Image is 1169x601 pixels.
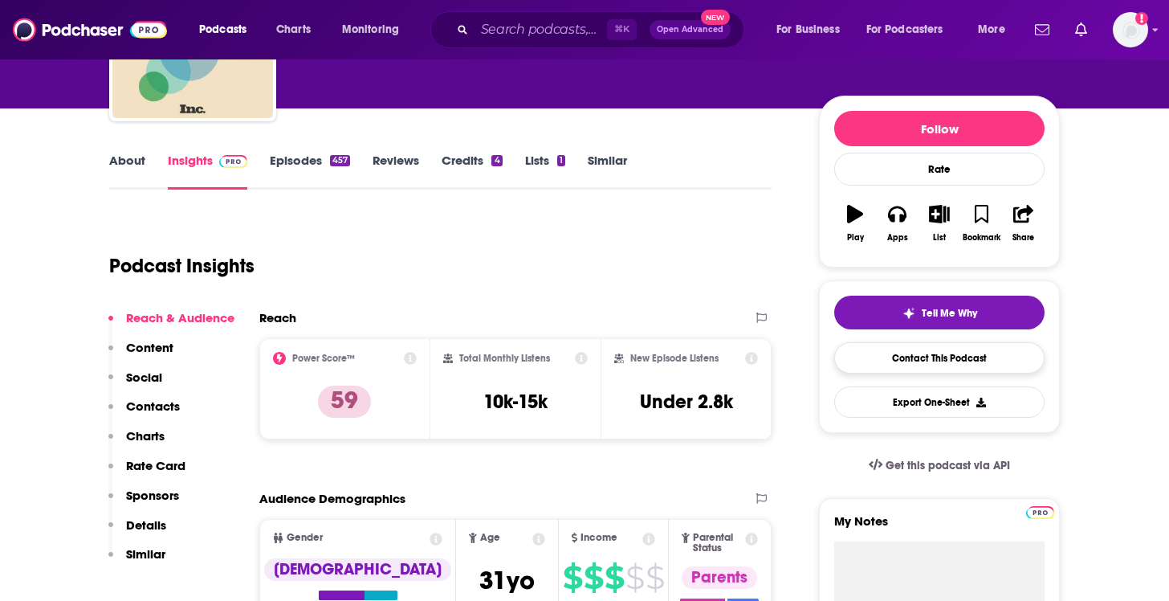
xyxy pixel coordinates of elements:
span: ⌘ K [607,19,637,40]
div: [DEMOGRAPHIC_DATA] [264,558,451,581]
p: Social [126,370,162,385]
a: Similar [588,153,627,190]
span: $ [563,565,582,591]
h3: Under 2.8k [640,390,733,414]
button: Reach & Audience [108,310,234,340]
span: Parental Status [693,533,743,554]
a: Show notifications dropdown [1028,16,1056,43]
button: Social [108,370,162,399]
button: Sponsors [108,488,179,517]
button: open menu [856,17,967,43]
button: open menu [331,17,420,43]
img: Podchaser Pro [219,155,247,168]
h3: 10k-15k [483,390,548,414]
div: 457 [330,155,350,166]
a: Pro website [1026,504,1054,519]
img: tell me why sparkle [902,307,915,320]
a: Get this podcast via API [856,446,1023,485]
p: Similar [126,546,165,562]
span: For Business [776,18,840,41]
div: Bookmark [963,233,1000,243]
div: Share [1012,233,1034,243]
span: Monitoring [342,18,399,41]
a: InsightsPodchaser Pro [168,153,247,190]
button: Similar [108,546,165,576]
span: Open Advanced [657,26,723,34]
div: Apps [887,233,908,243]
div: Search podcasts, credits, & more... [446,11,760,48]
button: Details [108,517,166,547]
span: $ [605,565,624,591]
p: Contacts [126,399,180,414]
span: More [978,18,1005,41]
button: Follow [834,111,1045,146]
div: 4 [491,155,502,166]
div: List [933,233,946,243]
span: $ [625,565,644,591]
img: Podchaser - Follow, Share and Rate Podcasts [13,14,167,45]
button: Export One-Sheet [834,386,1045,418]
span: Income [580,533,617,543]
button: Open AdvancedNew [650,20,731,39]
a: Charts [266,17,320,43]
h2: Power Score™ [292,353,355,364]
span: Logged in as autumncomm [1113,12,1148,47]
button: open menu [967,17,1025,43]
input: Search podcasts, credits, & more... [475,17,607,43]
button: open menu [765,17,860,43]
h1: Podcast Insights [109,254,255,278]
span: Age [480,533,500,543]
svg: Add a profile image [1135,12,1148,25]
span: 31 yo [479,565,535,596]
button: Share [1003,194,1045,252]
button: List [918,194,960,252]
div: Parents [682,566,757,589]
h2: Audience Demographics [259,491,405,506]
h2: New Episode Listens [630,353,719,364]
span: $ [646,565,664,591]
a: Show notifications dropdown [1069,16,1094,43]
span: Podcasts [199,18,246,41]
div: Rate [834,153,1045,186]
a: Reviews [373,153,419,190]
button: Show profile menu [1113,12,1148,47]
button: open menu [188,17,267,43]
h2: Total Monthly Listens [459,353,550,364]
h2: Reach [259,310,296,325]
span: Tell Me Why [922,307,977,320]
button: Play [834,194,876,252]
span: New [701,10,730,25]
a: Contact This Podcast [834,342,1045,374]
img: User Profile [1113,12,1148,47]
button: Contacts [108,399,180,428]
p: Sponsors [126,488,179,503]
p: Rate Card [126,458,185,473]
a: About [109,153,145,190]
a: Lists1 [525,153,565,190]
span: Charts [276,18,311,41]
button: Apps [876,194,918,252]
p: 59 [318,386,371,418]
button: Bookmark [960,194,1002,252]
span: $ [584,565,603,591]
span: Get this podcast via API [886,459,1010,472]
p: Content [126,340,173,355]
a: Credits4 [442,153,502,190]
img: Podchaser Pro [1026,506,1054,519]
p: Details [126,517,166,533]
p: Reach & Audience [126,310,234,325]
button: Charts [108,428,165,458]
button: Content [108,340,173,370]
div: 1 [557,155,565,166]
button: Rate Card [108,458,185,488]
span: For Podcasters [866,18,943,41]
div: Play [847,233,864,243]
span: Gender [287,533,323,543]
a: Episodes457 [270,153,350,190]
button: tell me why sparkleTell Me Why [834,296,1045,329]
label: My Notes [834,513,1045,542]
p: Charts [126,428,165,444]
